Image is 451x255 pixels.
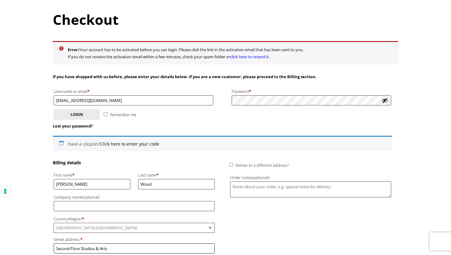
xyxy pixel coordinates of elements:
[54,223,215,233] span: Country/Region
[54,171,130,179] label: First name
[54,223,214,233] span: United Kingdom (UK)
[110,112,136,117] span: Remember me
[53,136,392,151] div: Have a coupon?
[54,215,215,223] label: Country/Region
[138,171,215,179] label: Last name
[54,87,213,95] label: Username or email
[68,47,79,52] strong: Error:
[68,46,390,60] li: Your account has to be activated before you can login. Please click the link in the activation em...
[229,163,233,167] input: Deliver to a different address?
[54,193,215,201] label: Company name
[104,112,108,116] input: Remember me
[53,160,216,166] h3: Billing details
[53,123,93,129] a: Lost your password?
[236,162,289,168] span: Deliver to a different address?
[252,175,269,180] span: (optional)
[232,87,391,95] label: Password
[54,235,215,243] label: Street address
[382,97,388,104] button: Show password
[53,10,398,29] h1: Checkout
[82,194,99,200] span: (optional)
[54,243,215,253] input: House number and street name
[230,54,269,59] a: click here to resend it
[54,109,100,120] button: Login
[53,73,392,80] p: If you have shopped with us before, please enter your details below. If you are a new customer, p...
[230,173,391,181] label: Order notes
[100,141,159,147] a: Enter your coupon code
